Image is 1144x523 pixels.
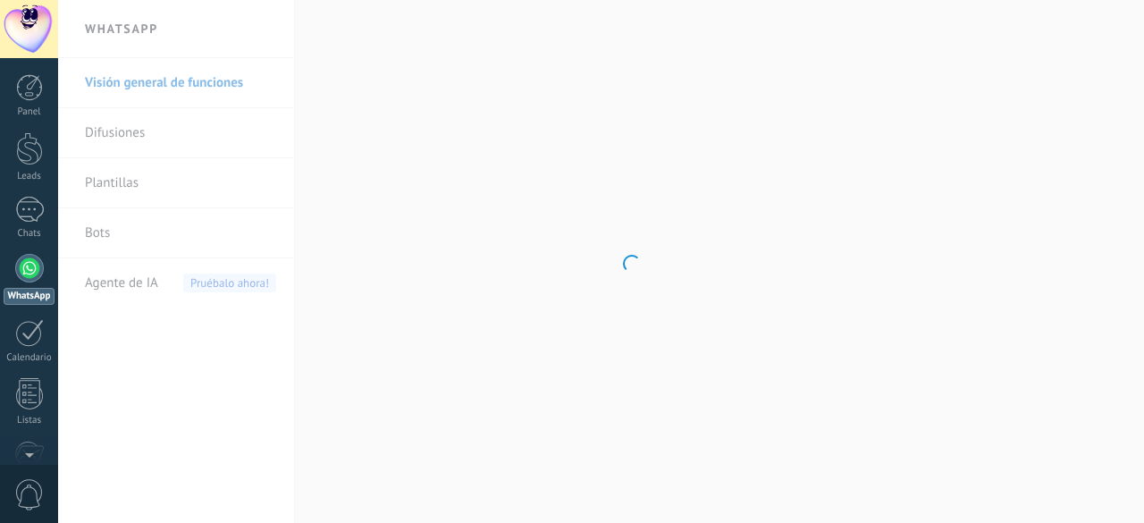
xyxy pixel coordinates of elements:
[4,288,55,305] div: WhatsApp
[4,106,55,118] div: Panel
[4,171,55,182] div: Leads
[4,352,55,364] div: Calendario
[4,228,55,240] div: Chats
[4,415,55,426] div: Listas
